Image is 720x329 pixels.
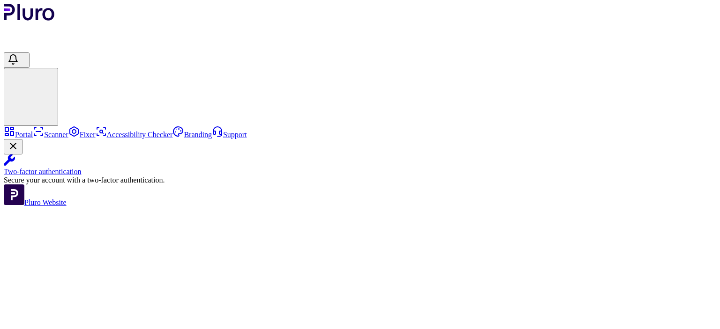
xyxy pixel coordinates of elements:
a: Logo [4,14,55,22]
a: Branding [172,131,212,139]
a: Portal [4,131,33,139]
a: Fixer [68,131,96,139]
a: Scanner [33,131,68,139]
a: Two-factor authentication [4,154,716,176]
aside: Sidebar menu [4,126,716,207]
a: Accessibility Checker [96,131,173,139]
button: User avatar [4,68,58,126]
button: Close Two-factor authentication notification [4,139,22,154]
a: Support [212,131,247,139]
div: Two-factor authentication [4,168,716,176]
div: Secure your account with a two-factor authentication. [4,176,716,184]
a: Open Pluro Website [4,198,67,206]
button: Open notifications, you have 376 new notifications [4,52,30,68]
